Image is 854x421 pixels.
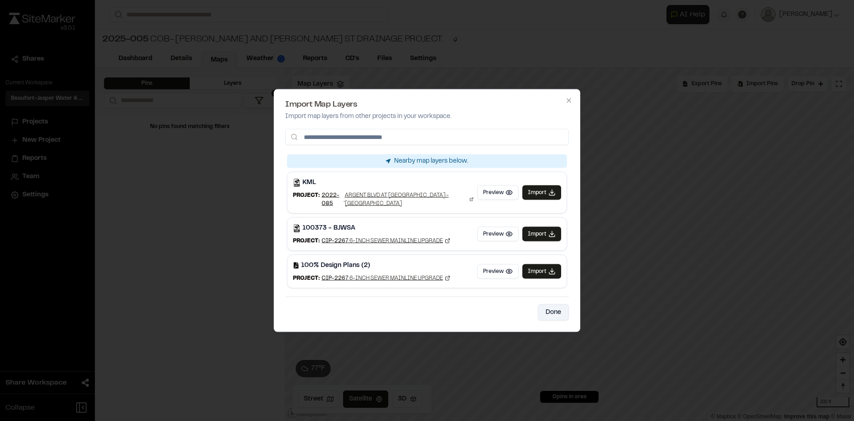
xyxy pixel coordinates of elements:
[522,227,561,241] button: Import
[322,237,450,245] a: CIP-2267 6-Inch Sewer Mainline Upgrade
[349,237,443,245] span: 6-Inch Sewer Mainline Upgrade
[285,101,569,109] h2: Import Map Layers
[477,227,519,241] button: Preview
[322,191,344,208] span: 2022-085
[477,264,519,279] button: Preview
[302,178,316,188] div: KML
[293,179,301,186] img: kmz_black_icon64.png
[522,185,561,200] button: Import
[322,274,450,282] a: CIP-2267 6-Inch Sewer Mainline Upgrade
[322,237,349,245] span: CIP-2267
[322,191,474,208] a: 2022-085 Argent Blvd at [GEOGRAPHIC_DATA] - [GEOGRAPHIC_DATA]
[285,112,569,122] p: Import map layers from other projects in your workspace.
[293,224,301,232] img: kml_black_icon64.png
[293,191,320,208] div: Project:
[345,191,468,208] span: Argent Blvd at [GEOGRAPHIC_DATA] - [GEOGRAPHIC_DATA]
[287,154,567,168] div: Nearby map layers below.
[301,261,370,271] div: 100% Design Plans (2)
[349,274,443,282] span: 6-Inch Sewer Mainline Upgrade
[522,264,561,279] button: Import
[322,274,349,282] span: CIP-2267
[477,185,519,200] button: Preview
[302,223,355,233] div: 100373 - BJWSA
[293,274,320,282] div: Project:
[538,304,569,321] button: Done
[293,237,320,245] div: Project:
